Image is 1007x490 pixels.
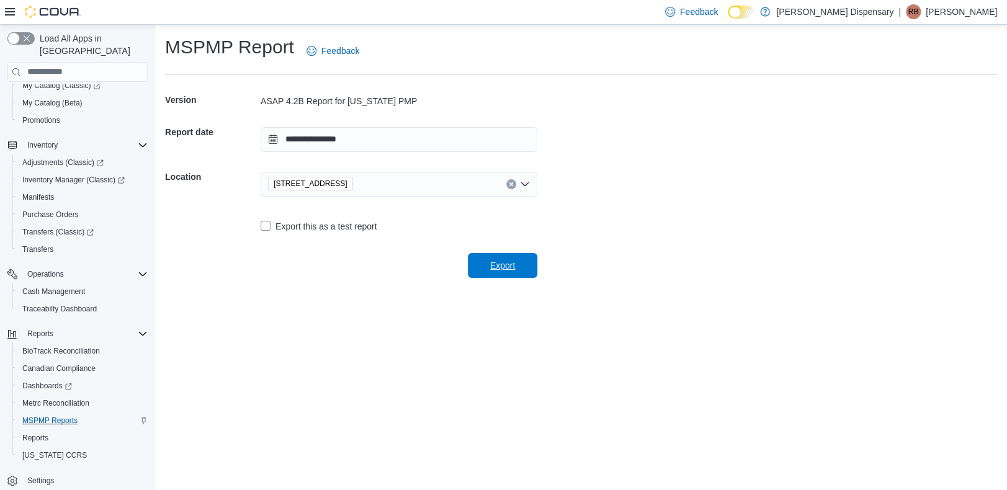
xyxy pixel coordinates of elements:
[22,450,87,460] span: [US_STATE] CCRS
[22,267,69,282] button: Operations
[165,87,258,112] h5: Version
[22,192,54,202] span: Manifests
[261,127,537,152] input: Press the down key to open a popover containing a calendar.
[22,98,83,108] span: My Catalog (Beta)
[17,413,83,428] a: MSPMP Reports
[17,242,58,257] a: Transfers
[17,396,94,411] a: Metrc Reconciliation
[12,412,153,429] button: MSPMP Reports
[358,177,359,192] input: Accessible screen reader label
[12,342,153,360] button: BioTrack Reconciliation
[17,361,101,376] a: Canadian Compliance
[22,244,53,254] span: Transfers
[165,35,294,60] h1: MSPMP Report
[17,225,99,239] a: Transfers (Classic)
[17,413,148,428] span: MSPMP Reports
[22,304,97,314] span: Traceabilty Dashboard
[12,94,153,112] button: My Catalog (Beta)
[906,4,921,19] div: Regina Billingsley
[17,113,65,128] a: Promotions
[25,6,81,18] img: Cova
[22,433,48,443] span: Reports
[22,326,58,341] button: Reports
[12,206,153,223] button: Purchase Orders
[12,447,153,464] button: [US_STATE] CCRS
[22,473,59,488] a: Settings
[22,115,60,125] span: Promotions
[12,223,153,241] a: Transfers (Classic)
[274,177,347,190] span: [STREET_ADDRESS]
[17,301,148,316] span: Traceabilty Dashboard
[17,344,105,359] a: BioTrack Reconciliation
[35,32,148,57] span: Load All Apps in [GEOGRAPHIC_DATA]
[17,361,148,376] span: Canadian Compliance
[2,265,153,283] button: Operations
[12,377,153,394] a: Dashboards
[22,398,89,408] span: Metrc Reconciliation
[506,179,516,189] button: Clear input
[22,363,96,373] span: Canadian Compliance
[17,96,87,110] a: My Catalog (Beta)
[12,429,153,447] button: Reports
[17,448,92,463] a: [US_STATE] CCRS
[898,4,901,19] p: |
[17,430,148,445] span: Reports
[17,207,148,222] span: Purchase Orders
[165,120,258,145] h5: Report date
[22,416,78,425] span: MSPMP Reports
[12,300,153,318] button: Traceabilty Dashboard
[17,155,148,170] span: Adjustments (Classic)
[12,283,153,300] button: Cash Management
[17,430,53,445] a: Reports
[22,473,148,488] span: Settings
[17,190,148,205] span: Manifests
[17,225,148,239] span: Transfers (Classic)
[17,344,148,359] span: BioTrack Reconciliation
[17,242,148,257] span: Transfers
[2,325,153,342] button: Reports
[17,284,148,299] span: Cash Management
[12,241,153,258] button: Transfers
[17,78,148,93] span: My Catalog (Classic)
[17,378,148,393] span: Dashboards
[17,301,102,316] a: Traceabilty Dashboard
[22,326,148,341] span: Reports
[302,38,364,63] a: Feedback
[12,394,153,412] button: Metrc Reconciliation
[22,158,104,167] span: Adjustments (Classic)
[908,4,919,19] span: RB
[12,360,153,377] button: Canadian Compliance
[728,6,754,19] input: Dark Mode
[261,219,377,234] label: Export this as a test report
[12,171,153,189] a: Inventory Manager (Classic)
[22,175,125,185] span: Inventory Manager (Classic)
[12,112,153,129] button: Promotions
[468,253,537,278] button: Export
[17,396,148,411] span: Metrc Reconciliation
[27,476,54,486] span: Settings
[680,6,718,18] span: Feedback
[776,4,893,19] p: [PERSON_NAME] Dispensary
[27,140,58,150] span: Inventory
[17,284,90,299] a: Cash Management
[268,177,353,190] span: 106 Ridgemont Villa
[17,155,109,170] a: Adjustments (Classic)
[12,189,153,206] button: Manifests
[22,381,72,391] span: Dashboards
[12,77,153,94] a: My Catalog (Classic)
[22,227,94,237] span: Transfers (Classic)
[926,4,997,19] p: [PERSON_NAME]
[490,259,515,272] span: Export
[261,95,537,107] div: ASAP 4.2B Report for [US_STATE] PMP
[321,45,359,57] span: Feedback
[22,138,148,153] span: Inventory
[17,78,105,93] a: My Catalog (Classic)
[12,154,153,171] a: Adjustments (Classic)
[22,346,100,356] span: BioTrack Reconciliation
[165,164,258,189] h5: Location
[520,179,530,189] button: Open list of options
[22,287,85,296] span: Cash Management
[17,190,59,205] a: Manifests
[22,267,148,282] span: Operations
